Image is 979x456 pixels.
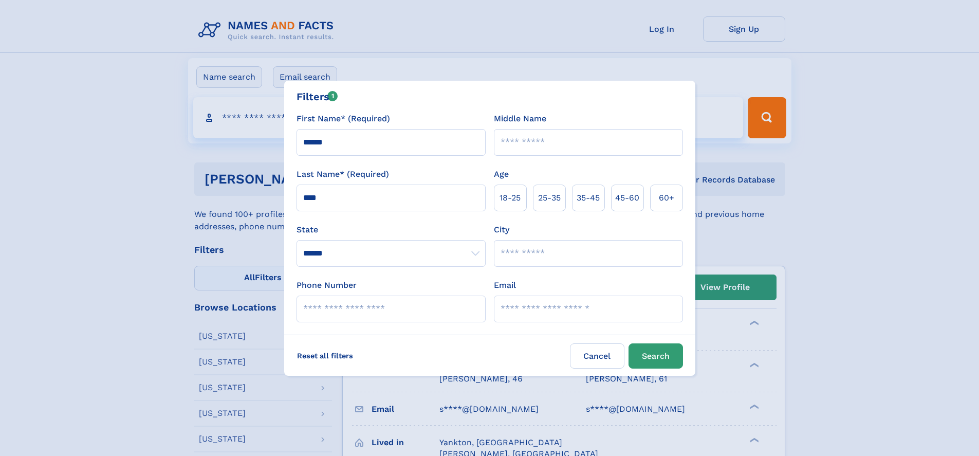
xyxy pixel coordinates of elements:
span: 60+ [659,192,674,204]
label: First Name* (Required) [297,113,390,125]
span: 18‑25 [500,192,521,204]
label: Last Name* (Required) [297,168,389,180]
label: Middle Name [494,113,546,125]
span: 45‑60 [615,192,639,204]
label: Reset all filters [290,343,360,368]
div: Filters [297,89,338,104]
label: State [297,224,486,236]
label: Email [494,279,516,291]
label: Cancel [570,343,624,369]
span: 25‑35 [538,192,561,204]
label: City [494,224,509,236]
button: Search [629,343,683,369]
label: Phone Number [297,279,357,291]
span: 35‑45 [577,192,600,204]
label: Age [494,168,509,180]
